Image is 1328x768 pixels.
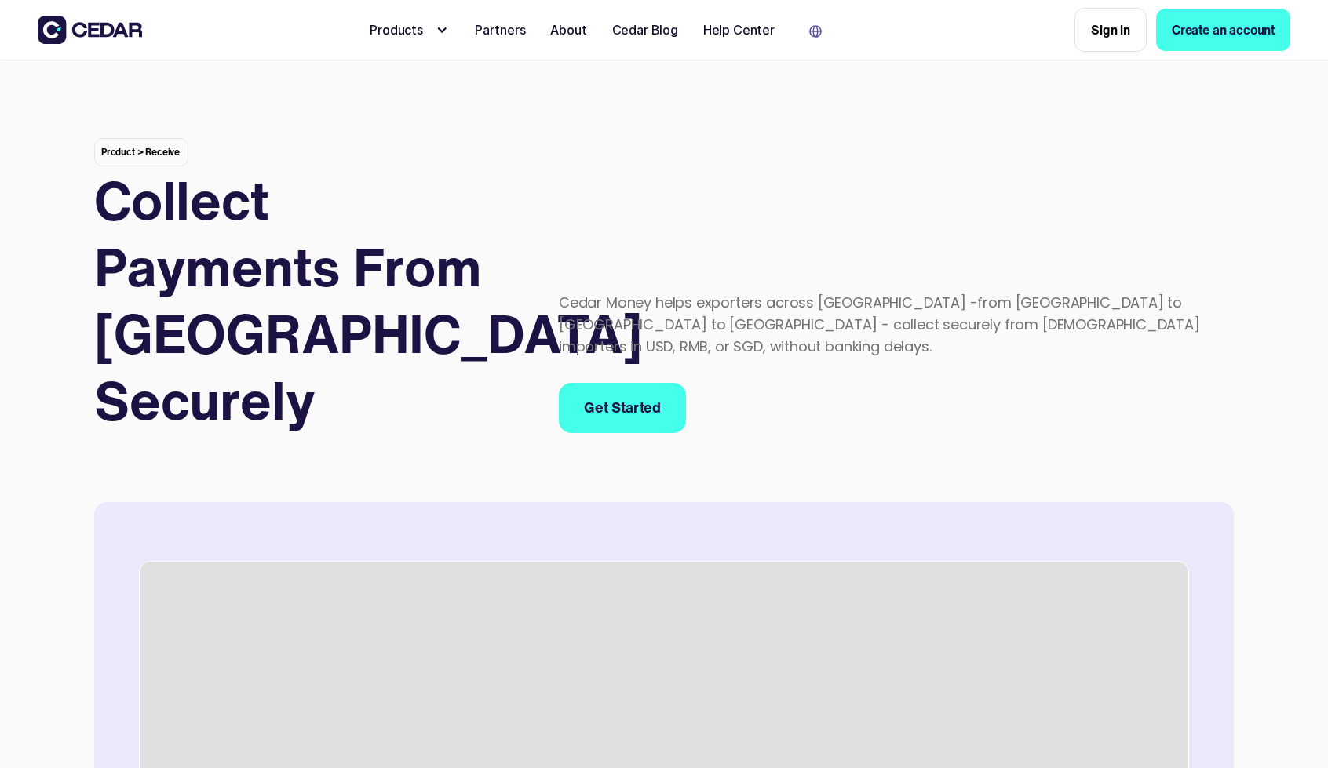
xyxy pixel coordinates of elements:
a: Partners [469,13,532,47]
a: Help Center [697,13,781,47]
div: Partners [475,20,526,39]
a: Get Started [559,383,686,433]
strong: Collect Payments From [GEOGRAPHIC_DATA] Securely [94,161,643,439]
div: Product > Receive [94,138,188,166]
div: Help Center [703,20,775,39]
a: Create an account [1156,9,1290,51]
a: About [544,13,593,47]
div: Products [370,20,431,39]
div: Cedar Money helps exporters across [GEOGRAPHIC_DATA] -from [GEOGRAPHIC_DATA] to [GEOGRAPHIC_DATA]... [559,292,1234,358]
a: Cedar Blog [606,13,684,47]
div: Cedar Blog [612,20,678,39]
div: Sign in [1091,20,1130,39]
div: About [550,20,586,39]
a: Sign in [1074,8,1147,52]
img: world icon [809,25,822,38]
div: Products [363,14,456,45]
